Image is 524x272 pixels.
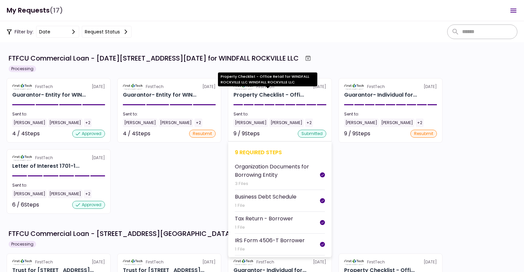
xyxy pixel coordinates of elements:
div: Guarantor- Individual for WINDFALL ROCKVILLE LLC Eddie Ni [344,91,417,99]
div: Sent to: [344,111,437,117]
img: Partner logo [234,259,254,265]
div: [PERSON_NAME] [159,118,193,127]
div: date [39,28,50,35]
div: FirstTech [146,84,164,90]
div: 1 File [235,224,293,231]
div: +2 [305,118,313,127]
div: [PERSON_NAME] [234,118,268,127]
div: [PERSON_NAME] [12,118,47,127]
button: Request status [82,26,131,38]
div: FTFCU Commercial Loan - [STREET_ADDRESS][GEOGRAPHIC_DATA][STREET_ADDRESS], LLC [9,229,311,239]
div: resubmit [410,130,437,138]
div: approved [72,130,105,138]
div: approved [72,201,105,209]
div: [PERSON_NAME] [48,190,82,198]
div: FirstTech [35,84,53,90]
div: 1 File [235,246,305,252]
div: [DATE] [344,259,437,265]
button: Open menu [505,3,521,19]
div: [PERSON_NAME] [48,118,82,127]
div: 1 File [235,202,296,209]
img: Partner logo [123,84,143,90]
div: FirstTech [367,84,385,90]
div: 4 / 4 Steps [123,130,150,138]
div: +2 [194,118,202,127]
div: [PERSON_NAME] [12,190,47,198]
h1: My Requests [7,4,63,17]
div: Property Checklist - Office Retail for WINDFALL ROCKVILLE LLC WINDFALL ROCKVILLE LLC [218,72,317,86]
div: [PERSON_NAME] [344,118,379,127]
div: FirstTech [256,259,274,265]
div: [DATE] [12,155,105,161]
img: Partner logo [12,155,32,161]
div: resubmit [189,130,216,138]
div: Organization Documents for Borrowing Entity [235,162,320,179]
div: Processing [9,66,36,72]
div: 3 Files [235,180,320,187]
div: [DATE] [123,259,216,265]
div: Property Checklist - Office Retail for WINDFALL ROCKVILLE LLC WINDFALL ROCKVILLE LLC [234,91,304,99]
div: Guarantor- Entity for WINDFALL ROCKVILLE LLC Windfall MD Holding, LLC [12,91,86,99]
div: [DATE] [344,84,437,90]
button: Archive workflow [302,52,314,64]
div: IRS Form 4506-T Borrower [235,236,305,245]
div: [PERSON_NAME] [269,118,304,127]
div: [DATE] [234,259,326,265]
div: +2 [84,118,92,127]
div: Tax Return - Borrower [235,214,293,223]
div: FirstTech [35,259,53,265]
div: +2 [84,190,92,198]
div: Business Debt Schedule [235,193,296,201]
div: 9 / 9 Steps [344,130,370,138]
div: FirstTech [367,259,385,265]
span: (17) [50,4,63,17]
div: [PERSON_NAME] [123,118,157,127]
div: +2 [416,118,424,127]
div: [DATE] [123,84,216,90]
div: Sent to: [12,182,105,188]
img: Partner logo [123,259,143,265]
div: Letter of Interest 1701-1765 Rockville Pike [12,162,79,170]
div: [PERSON_NAME] [380,118,414,127]
div: Processing [9,241,36,248]
div: FirstTech [35,155,53,161]
img: Partner logo [12,84,32,90]
div: Sent to: [234,111,326,117]
div: FirstTech [146,259,164,265]
div: Sent to: [123,111,216,117]
img: Partner logo [344,84,364,90]
div: submitted [298,130,326,138]
div: 4 / 4 Steps [12,130,40,138]
img: Partner logo [344,259,364,265]
div: 9 required steps [235,148,325,157]
div: Guarantor- Entity for WINDFALL ROCKVILLE LLC Windfall Rockville Holding LLC [123,91,196,99]
div: 9 / 9 Steps [234,130,260,138]
div: FTFCU Commercial Loan - [DATE][STREET_ADDRESS][DATE] for WINDFALL ROCKVILLE LLC [9,53,299,63]
div: Sent to: [12,111,105,117]
div: Filter by: [7,26,131,38]
div: [DATE] [12,259,105,265]
div: 6 / 6 Steps [12,201,39,209]
button: date [36,26,79,38]
div: [DATE] [12,84,105,90]
img: Partner logo [12,259,32,265]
